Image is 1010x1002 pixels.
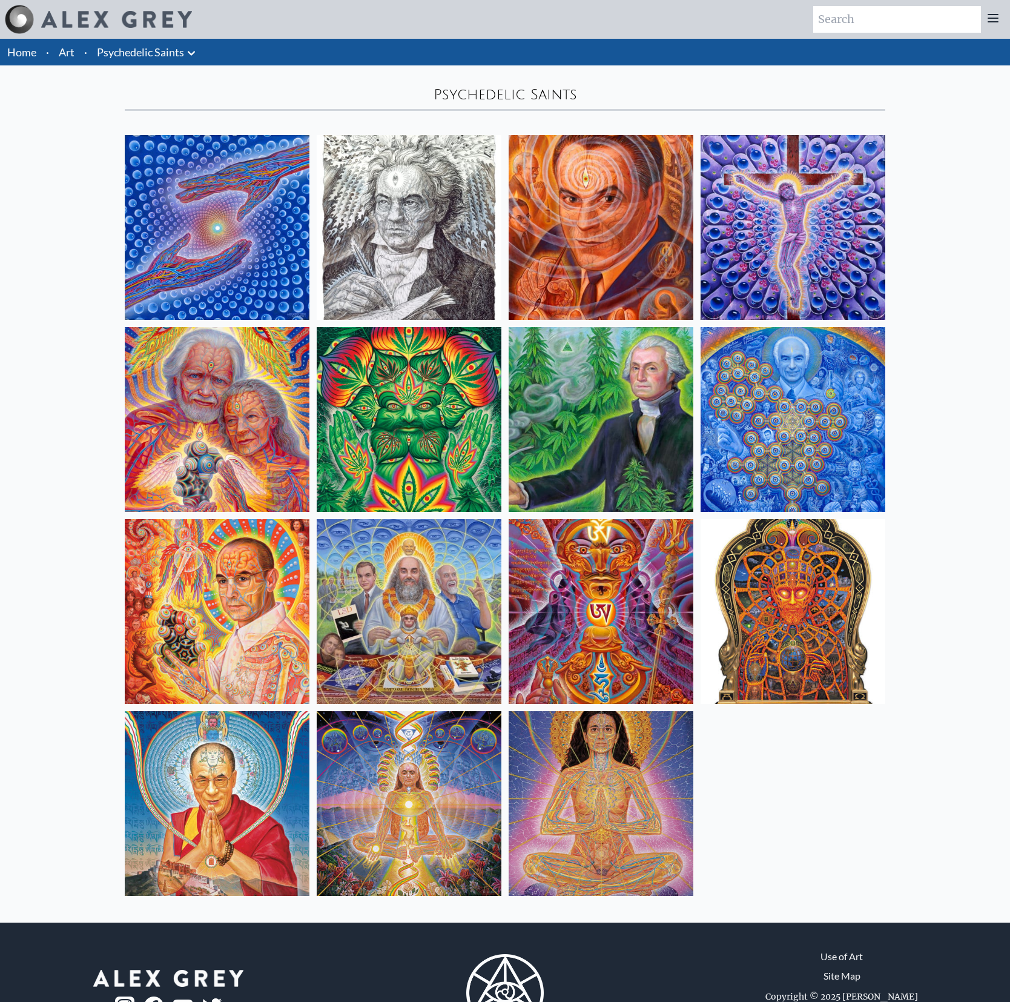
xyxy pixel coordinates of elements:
div: Psychedelic Saints [125,85,885,104]
a: Site Map [824,969,860,983]
a: Psychedelic Saints [97,44,184,61]
li: · [41,39,54,65]
a: Use of Art [820,949,863,964]
input: Search [813,6,981,33]
a: Home [7,45,36,59]
a: Art [59,44,74,61]
li: · [79,39,92,65]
